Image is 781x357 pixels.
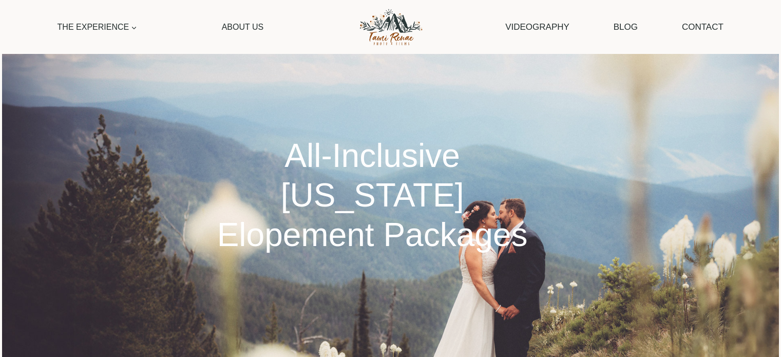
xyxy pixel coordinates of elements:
a: Videography [500,14,575,40]
a: About Us [217,15,269,39]
h1: All-Inclusive [US_STATE] Elopement Packages [208,136,536,254]
a: The Experience [52,15,142,39]
nav: Primary [52,15,269,39]
a: Blog [608,14,643,40]
nav: Secondary [500,14,729,40]
span: The Experience [58,21,138,34]
img: Tami Renae Photo & Films Logo [348,6,433,48]
a: Contact [677,14,729,40]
